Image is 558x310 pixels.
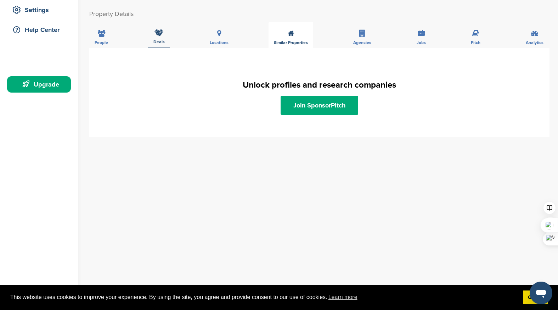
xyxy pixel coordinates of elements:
span: Locations [210,40,229,45]
span: Deals [153,40,165,44]
a: Upgrade [7,76,71,93]
h1: Unlock profiles and research companies [100,79,539,92]
span: Jobs [417,40,426,45]
div: Settings [11,4,71,16]
span: Agencies [353,40,371,45]
a: dismiss cookie message [523,290,548,305]
span: Analytics [526,40,543,45]
span: Pitch [471,40,480,45]
span: This website uses cookies to improve your experience. By using the site, you agree and provide co... [10,292,518,303]
iframe: Button to launch messaging window [530,282,552,304]
span: People [95,40,108,45]
a: Help Center [7,22,71,38]
h2: Property Details [89,9,549,19]
span: Similar Properties [274,40,308,45]
a: Settings [7,2,71,18]
div: Upgrade [11,78,71,91]
a: Join SponsorPitch [281,96,358,115]
div: Help Center [11,23,71,36]
a: learn more about cookies [327,292,359,303]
